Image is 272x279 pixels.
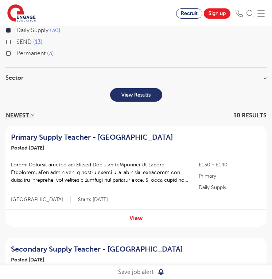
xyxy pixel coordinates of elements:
span: 30 RESULTS [233,112,267,119]
p: View Results [121,92,151,98]
button: View Results [110,88,162,102]
p: Loremi Dolorsit ametco adi Elitsed Doeiusm teMporinci Ut Labore Etdolorem, al’en admin veni q nos... [11,161,191,184]
input: SEND 13 [16,39,21,44]
a: View [129,215,143,222]
span: 3 [47,50,54,57]
span: Posted [DATE] [11,257,44,263]
a: Recruit [176,8,202,19]
span: SEND [16,39,32,45]
p: £130 - £140 [199,161,261,169]
h3: Sector [5,75,267,81]
p: Save job alert [118,267,154,277]
img: Mobile Menu [257,10,265,17]
span: 13 [33,39,43,45]
input: Daily Supply 30 [16,27,21,32]
p: Daily Supply [199,184,261,191]
span: Permanent [16,50,46,57]
span: Daily Supply [16,27,48,34]
a: Primary Supply Teacher - [GEOGRAPHIC_DATA] [11,133,186,142]
a: Sign up [204,8,230,19]
span: Posted [DATE] [11,145,44,151]
p: Primary [199,172,261,180]
img: Search [246,10,254,17]
img: Engage Education [7,4,36,23]
span: Recruit [181,11,198,16]
img: Phone [236,10,243,17]
input: Permanent 3 [16,50,21,55]
span: 30 [50,27,61,34]
a: Secondary Supply Teacher - [GEOGRAPHIC_DATA] [11,245,186,254]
